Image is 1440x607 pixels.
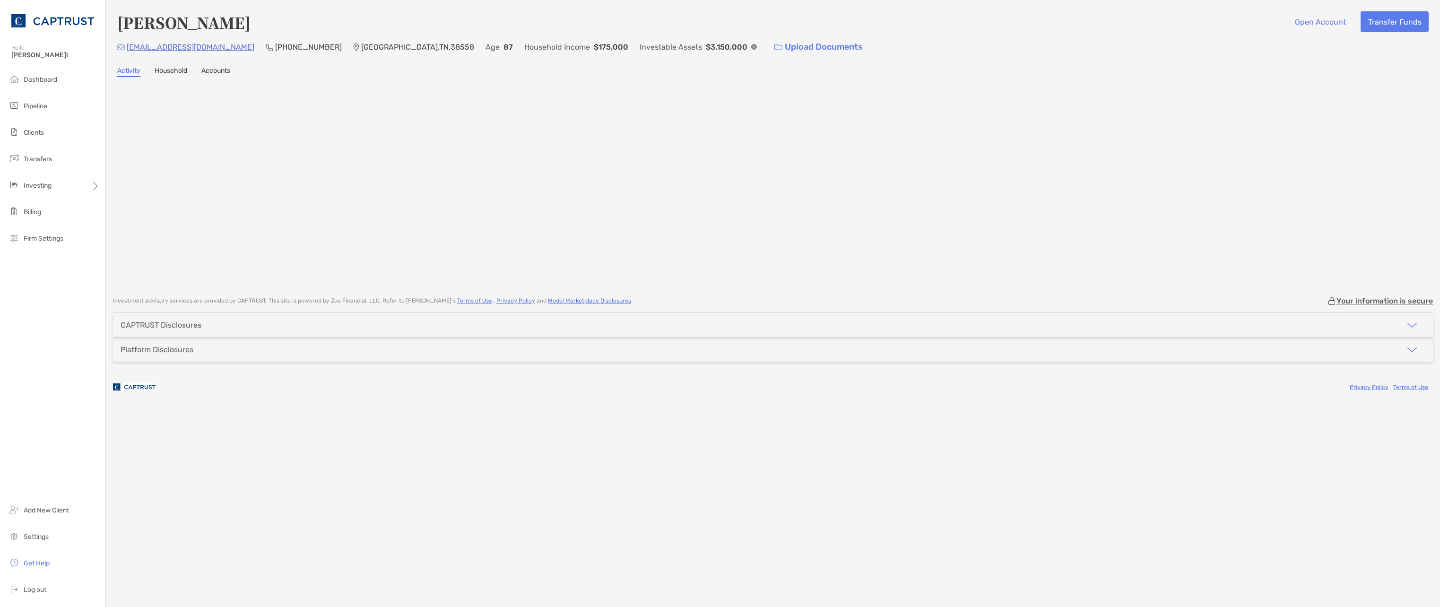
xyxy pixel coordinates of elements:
p: [GEOGRAPHIC_DATA] , TN , 38558 [361,41,474,53]
button: Open Account [1287,11,1353,32]
a: Model Marketplace Disclosures [548,297,631,304]
img: pipeline icon [9,100,20,111]
a: Household [155,67,187,77]
p: Household Income [524,41,590,53]
img: clients icon [9,126,20,138]
span: Get Help [24,559,50,567]
img: settings icon [9,530,20,542]
p: Age [486,41,500,53]
span: [PERSON_NAME]! [11,51,100,59]
a: Privacy Policy [1350,384,1388,390]
a: Terms of Use [457,297,492,304]
img: Location Icon [353,43,359,51]
a: Activity [117,67,140,77]
img: Email Icon [117,44,125,50]
span: Log out [24,586,46,594]
p: 87 [503,41,513,53]
span: Investing [24,182,52,190]
div: CAPTRUST Disclosures [121,321,201,330]
p: Investable Assets [640,41,702,53]
img: icon arrow [1406,320,1418,331]
img: transfers icon [9,153,20,164]
img: Info Icon [751,44,757,50]
span: Settings [24,533,49,541]
img: add_new_client icon [9,504,20,515]
a: Upload Documents [768,37,869,57]
img: investing icon [9,179,20,191]
img: company logo [113,376,156,398]
div: Platform Disclosures [121,345,193,354]
span: Transfers [24,155,52,163]
p: [EMAIL_ADDRESS][DOMAIN_NAME] [127,41,254,53]
span: Billing [24,208,41,216]
a: Privacy Policy [496,297,535,304]
p: $175,000 [594,41,628,53]
p: [PHONE_NUMBER] [275,41,342,53]
span: Clients [24,129,44,137]
a: Terms of Use [1393,384,1428,390]
img: get-help icon [9,557,20,568]
span: Dashboard [24,76,57,84]
a: Accounts [201,67,230,77]
img: Phone Icon [266,43,273,51]
img: dashboard icon [9,73,20,85]
img: firm-settings icon [9,232,20,243]
p: Your information is secure [1336,296,1433,305]
p: Investment advisory services are provided by CAPTRUST . This site is powered by Zoe Financial, LL... [113,297,633,304]
span: Firm Settings [24,234,63,243]
img: CAPTRUST Logo [11,4,94,38]
img: logout icon [9,583,20,595]
img: billing icon [9,206,20,217]
p: $3,150,000 [706,41,747,53]
span: Add New Client [24,506,69,514]
span: Pipeline [24,102,47,110]
h4: [PERSON_NAME] [117,11,251,33]
img: icon arrow [1406,344,1418,356]
button: Transfer Funds [1361,11,1429,32]
img: button icon [774,44,782,51]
